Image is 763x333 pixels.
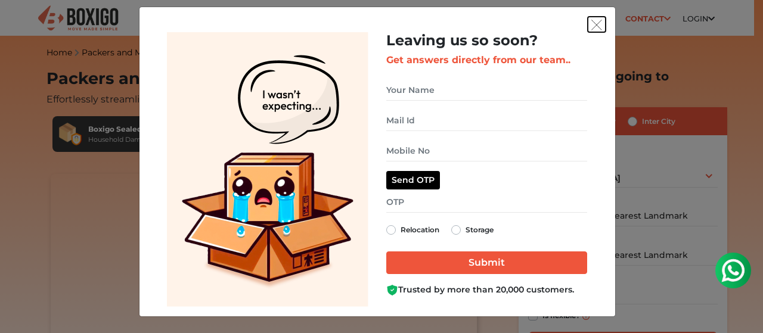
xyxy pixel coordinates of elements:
input: Submit [386,251,587,274]
input: OTP [386,192,587,213]
img: exit [591,20,602,30]
div: Trusted by more than 20,000 customers. [386,284,587,296]
img: Boxigo Customer Shield [386,284,398,296]
input: Mobile No [386,141,587,161]
img: Lead Welcome Image [167,32,368,307]
button: Send OTP [386,171,440,189]
h3: Get answers directly from our team.. [386,54,587,66]
h2: Leaving us so soon? [386,32,587,49]
input: Your Name [386,80,587,101]
input: Mail Id [386,110,587,131]
label: Relocation [401,223,439,237]
label: Storage [466,223,494,237]
img: whatsapp-icon.svg [12,12,36,36]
